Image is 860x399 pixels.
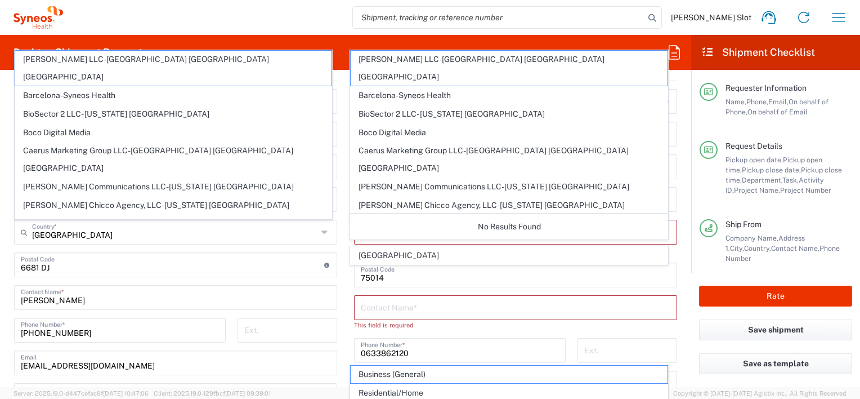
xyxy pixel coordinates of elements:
[15,51,332,86] span: [PERSON_NAME] LLC-[GEOGRAPHIC_DATA] [GEOGRAPHIC_DATA] [GEOGRAPHIC_DATA]
[15,124,332,141] span: Boco Digital Media
[725,156,783,164] span: Pickup open date,
[746,97,768,106] span: Phone,
[699,320,852,340] button: Save shipment
[225,390,271,397] span: [DATE] 09:39:01
[780,186,831,194] span: Project Number
[351,87,667,104] span: Barcelona-Syneos Health
[673,388,846,398] span: Copyright © [DATE]-[DATE] Agistix Inc., All Rights Reserved
[734,186,780,194] span: Project Name,
[15,178,332,196] span: [PERSON_NAME] Communications LLC-[US_STATE] [GEOGRAPHIC_DATA]
[742,166,801,174] span: Pickup close date,
[351,366,667,383] span: Business (General)
[14,390,149,397] span: Server: 2025.19.0-d447cefac8f
[768,97,789,106] span: Email,
[351,105,667,123] span: BioSector 2 LLC- [US_STATE] [GEOGRAPHIC_DATA]
[671,12,751,23] span: [PERSON_NAME] Slot
[15,105,332,123] span: BioSector 2 LLC- [US_STATE] [GEOGRAPHIC_DATA]
[353,7,644,28] input: Shipment, tracking or reference number
[725,141,782,150] span: Request Details
[103,390,149,397] span: [DATE] 10:47:06
[351,197,667,214] span: [PERSON_NAME] Chicco Agency, LLC-[US_STATE] [GEOGRAPHIC_DATA]
[725,220,762,229] span: Ship From
[15,215,332,233] span: Genico, LLC
[351,124,667,141] span: Boco Digital Media
[701,46,815,59] h2: Shipment Checklist
[725,97,746,106] span: Name,
[15,142,332,177] span: Caerus Marketing Group LLC-[GEOGRAPHIC_DATA] [GEOGRAPHIC_DATA] [GEOGRAPHIC_DATA]
[730,244,744,252] span: City,
[351,51,667,86] span: [PERSON_NAME] LLC-[GEOGRAPHIC_DATA] [GEOGRAPHIC_DATA] [GEOGRAPHIC_DATA]
[771,244,819,252] span: Contact Name,
[747,108,808,116] span: On behalf of Email
[15,197,332,214] span: [PERSON_NAME] Chicco Agency, LLC-[US_STATE] [GEOGRAPHIC_DATA]
[15,87,332,104] span: Barcelona-Syneos Health
[350,214,668,240] div: No Results Found
[351,178,667,196] span: [PERSON_NAME] Communications LLC-[US_STATE] [GEOGRAPHIC_DATA]
[14,46,142,59] h2: Desktop Shipment Request
[154,390,271,397] span: Client: 2025.19.0-129fbcf
[699,286,852,307] button: Rate
[782,176,799,184] span: Task,
[354,320,677,330] div: This field is required
[351,247,667,264] span: [GEOGRAPHIC_DATA]
[725,83,807,92] span: Requester Information
[354,245,677,255] div: This field is required
[351,142,667,177] span: Caerus Marketing Group LLC-[GEOGRAPHIC_DATA] [GEOGRAPHIC_DATA] [GEOGRAPHIC_DATA]
[744,244,771,252] span: Country,
[742,176,782,184] span: Department,
[725,234,778,242] span: Company Name,
[699,353,852,374] button: Save as template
